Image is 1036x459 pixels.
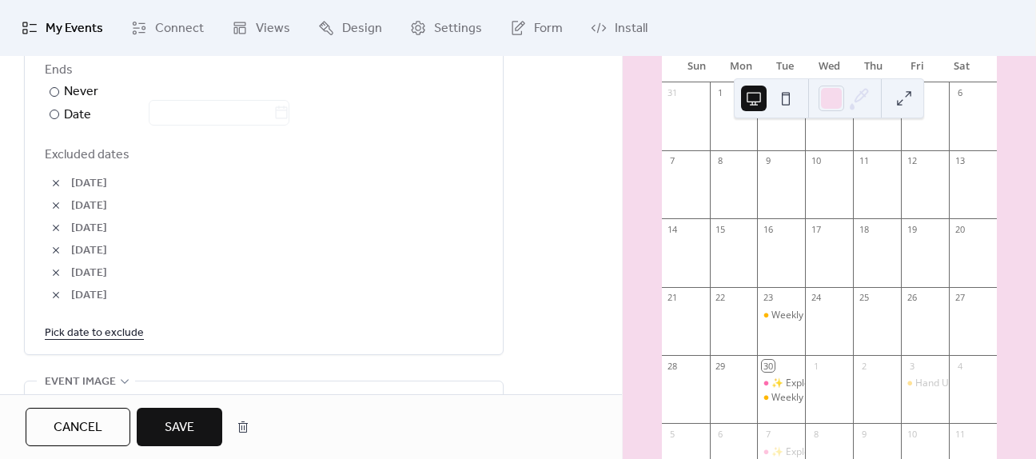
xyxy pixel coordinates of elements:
[810,292,822,304] div: 24
[762,155,774,167] div: 9
[71,197,483,216] span: [DATE]
[954,87,966,99] div: 6
[858,428,870,440] div: 9
[762,360,774,372] div: 30
[954,155,966,167] div: 13
[342,19,382,38] span: Design
[675,50,719,82] div: Sun
[906,155,918,167] div: 12
[771,445,1016,459] div: ✨ Exploring Abuse & DV: A Six-Week Special Series ✨
[71,174,483,194] span: [DATE]
[45,324,144,343] span: Pick date to exclude
[715,428,727,440] div: 6
[46,19,103,38] span: My Events
[954,360,966,372] div: 4
[306,6,394,50] a: Design
[906,360,918,372] div: 3
[119,6,216,50] a: Connect
[71,219,483,238] span: [DATE]
[220,6,302,50] a: Views
[810,155,822,167] div: 10
[715,155,727,167] div: 8
[906,223,918,235] div: 19
[906,428,918,440] div: 10
[901,377,949,390] div: Hand Up Luncheon
[667,360,679,372] div: 28
[954,292,966,304] div: 27
[851,50,895,82] div: Thu
[64,105,289,126] div: Date
[45,373,116,392] span: Event image
[615,19,647,38] span: Install
[71,264,483,283] span: [DATE]
[667,292,679,304] div: 21
[54,418,102,437] span: Cancel
[757,377,805,390] div: ✨ Exploring Abuse & DV: A Six-Week Special Series ✨
[954,223,966,235] div: 20
[715,87,727,99] div: 1
[771,309,1026,322] div: Weekly Mental Health Call Presented by Freedom in Mind
[667,428,679,440] div: 5
[64,82,99,102] div: Never
[940,50,984,82] div: Sat
[667,223,679,235] div: 14
[858,360,870,372] div: 2
[954,428,966,440] div: 11
[906,292,918,304] div: 26
[762,223,774,235] div: 16
[667,87,679,99] div: 31
[579,6,659,50] a: Install
[858,155,870,167] div: 11
[434,19,482,38] span: Settings
[398,6,494,50] a: Settings
[771,377,1016,390] div: ✨ Exploring Abuse & DV: A Six-Week Special Series ✨
[810,428,822,440] div: 8
[771,391,1026,405] div: Weekly Mental Health Call Presented by Freedom in Mind
[762,292,774,304] div: 23
[165,418,194,437] span: Save
[757,445,805,459] div: ✨ Exploring Abuse & DV: A Six-Week Special Series ✨
[757,309,805,322] div: Weekly Mental Health Call Presented by Freedom in Mind
[762,428,774,440] div: 7
[715,223,727,235] div: 15
[155,19,204,38] span: Connect
[715,292,727,304] div: 22
[667,155,679,167] div: 7
[915,377,1000,390] div: Hand Up Luncheon
[810,360,822,372] div: 1
[858,292,870,304] div: 25
[810,223,822,235] div: 17
[534,19,563,38] span: Form
[858,223,870,235] div: 18
[10,6,115,50] a: My Events
[45,146,483,165] span: Excluded dates
[26,408,130,446] button: Cancel
[45,61,480,80] div: Ends
[71,241,483,261] span: [DATE]
[715,360,727,372] div: 29
[498,6,575,50] a: Form
[763,50,807,82] div: Tue
[256,19,290,38] span: Views
[895,50,939,82] div: Fri
[807,50,851,82] div: Wed
[757,391,805,405] div: Weekly Mental Health Call Presented by Freedom in Mind
[719,50,763,82] div: Mon
[137,408,222,446] button: Save
[71,286,483,305] span: [DATE]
